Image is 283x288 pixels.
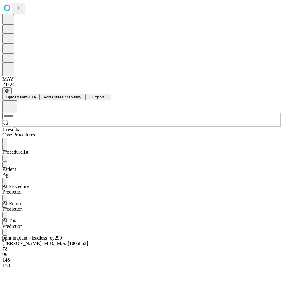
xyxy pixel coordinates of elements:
[85,94,111,99] a: Export
[2,167,16,177] span: Patient Age
[5,88,9,93] span: @
[44,95,81,99] span: Add Cases Manually
[2,178,7,184] button: Sort
[2,155,7,161] button: Sort
[39,94,85,100] button: Add Cases Manually
[2,127,19,132] span: 1 results
[2,100,17,113] button: kebab-menu
[2,246,223,252] div: 78
[2,252,7,257] span: 96
[2,235,223,241] div: ppm implant - leadless [ep299]
[2,76,281,82] div: MAY
[2,138,7,144] button: Sort
[2,218,23,229] span: Includes set-up, patient in-room to patient out-of-room, and clean-up
[6,95,36,99] span: Upload New File
[2,161,7,168] button: Menu
[92,95,104,99] span: Export
[2,144,7,151] button: Menu
[2,195,7,201] button: Sort
[2,94,39,100] button: Upload New File
[2,132,35,137] span: Scheduled procedures
[2,149,28,155] span: Proceduralist
[2,212,7,218] button: Sort
[2,184,29,194] span: Time-out to extubation/pocket closure
[2,241,223,246] div: [PERSON_NAME], M.D., M.S. [1006853]
[2,87,12,94] button: @
[2,229,7,236] button: Sort
[2,257,10,263] span: 148
[2,263,10,268] span: 178
[2,82,281,87] div: 2.0.241
[2,201,23,212] span: Patient in room to patient out of room
[85,94,111,100] button: Export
